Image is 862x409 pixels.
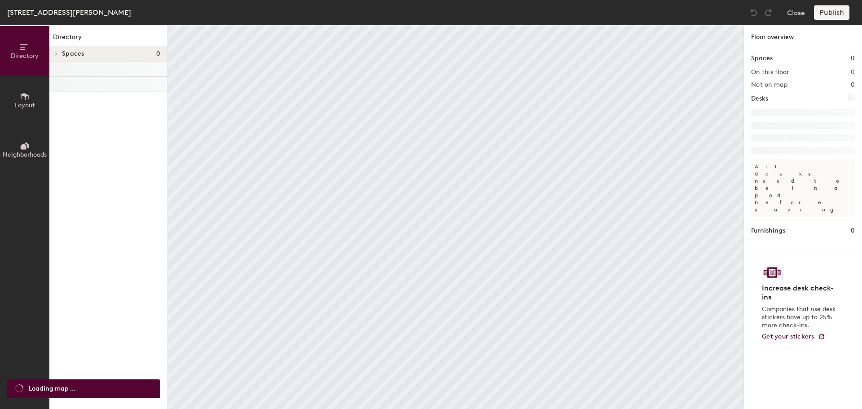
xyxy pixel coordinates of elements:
[751,94,768,104] h1: Desks
[7,7,131,18] div: [STREET_ADDRESS][PERSON_NAME]
[62,50,84,57] span: Spaces
[751,53,773,63] h1: Spaces
[751,159,855,217] p: All desks need to be in a pod before saving
[11,52,39,60] span: Directory
[156,50,160,57] span: 0
[764,8,773,17] img: Redo
[851,69,855,76] h2: 0
[168,25,743,409] canvas: Map
[751,81,787,88] h2: Not on map
[851,226,855,236] h1: 0
[762,333,825,341] a: Get your stickers
[851,81,855,88] h2: 0
[744,25,862,46] h1: Floor overview
[762,284,839,302] h4: Increase desk check-ins
[762,265,783,280] img: Sticker logo
[851,53,855,63] h1: 0
[3,151,47,158] span: Neighborhoods
[749,8,758,17] img: Undo
[49,32,167,46] h1: Directory
[751,69,789,76] h2: On this floor
[15,101,35,109] span: Layout
[787,5,805,20] button: Close
[762,305,839,330] p: Companies that use desk stickers have up to 25% more check-ins.
[751,226,785,236] h1: Furnishings
[29,384,75,394] span: Loading map ...
[762,333,814,340] span: Get your stickers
